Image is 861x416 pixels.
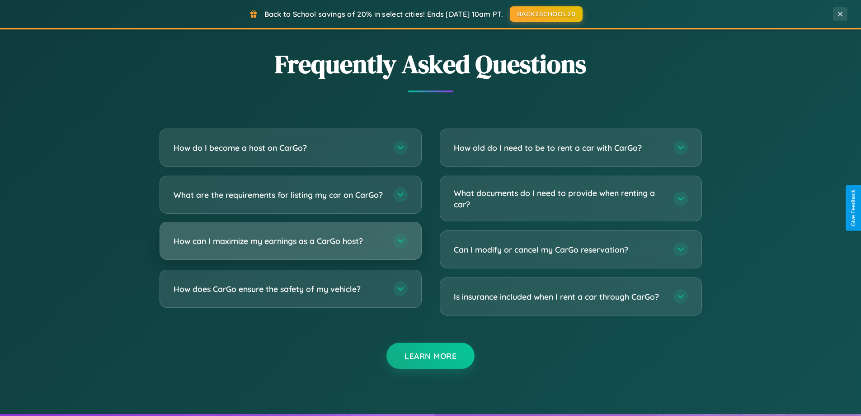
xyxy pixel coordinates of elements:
h2: Frequently Asked Questions [160,47,702,81]
h3: Is insurance included when I rent a car through CarGo? [454,291,664,302]
h3: What are the requirements for listing my car on CarGo? [174,189,384,201]
h3: How do I become a host on CarGo? [174,142,384,153]
h3: Can I modify or cancel my CarGo reservation? [454,244,664,255]
button: Learn More [386,343,475,369]
div: Give Feedback [850,190,856,226]
span: Back to School savings of 20% in select cities! Ends [DATE] 10am PT. [264,10,503,19]
h3: How can I maximize my earnings as a CarGo host? [174,235,384,247]
h3: How does CarGo ensure the safety of my vehicle? [174,283,384,295]
h3: How old do I need to be to rent a car with CarGo? [454,142,664,153]
button: BACK2SCHOOL20 [510,6,583,22]
h3: What documents do I need to provide when renting a car? [454,187,664,210]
